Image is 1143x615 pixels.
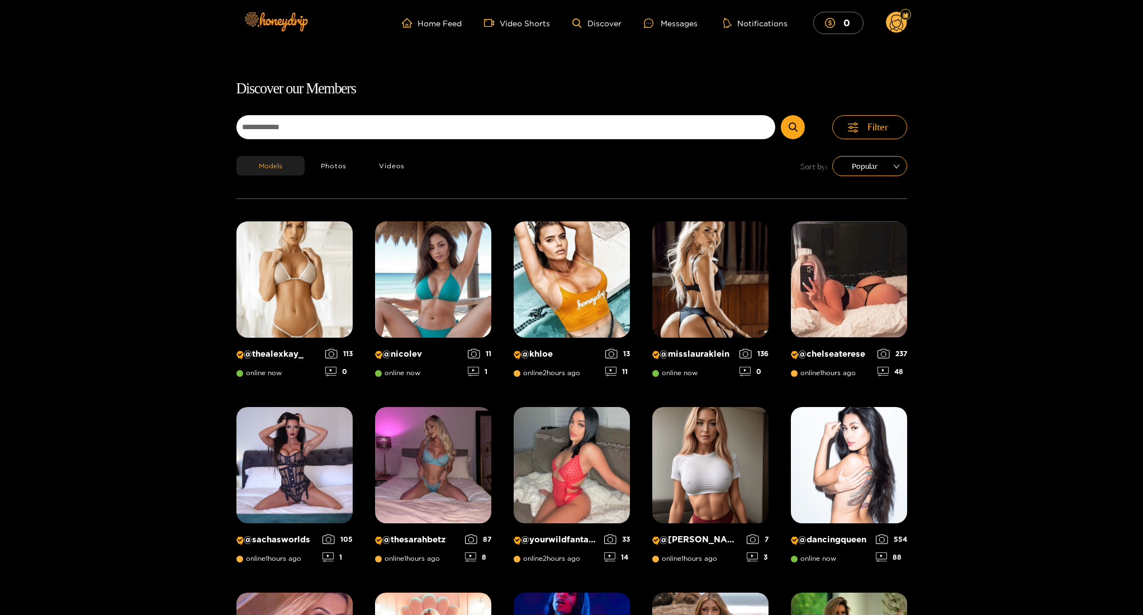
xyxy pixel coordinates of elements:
span: Popular [841,158,899,174]
div: 0 [739,367,769,376]
div: 7 [747,534,769,544]
button: 0 [813,12,864,34]
img: Creator Profile Image: nicolev [375,221,491,338]
div: 14 [604,552,630,562]
span: online 1 hours ago [791,369,856,377]
img: Creator Profile Image: sachasworlds [236,407,353,523]
p: @ yourwildfantasyy69 [514,534,599,545]
button: Notifications [720,17,791,29]
a: Creator Profile Image: khloe@khloeonline2hours ago1311 [514,221,630,385]
a: Creator Profile Image: yourwildfantasyy69@yourwildfantasyy69online2hours ago3314 [514,407,630,570]
p: @ khloe [514,349,600,359]
span: online 1 hours ago [375,555,440,562]
div: 3 [747,552,769,562]
div: 87 [465,534,491,544]
a: Home Feed [402,18,462,28]
div: 0 [325,367,353,376]
img: Creator Profile Image: yourwildfantasyy69 [514,407,630,523]
p: @ thealexkay_ [236,349,320,359]
a: Creator Profile Image: chelseaterese@chelseatereseonline1hours ago23748 [791,221,907,385]
p: @ [PERSON_NAME] [652,534,741,545]
span: online 2 hours ago [514,555,580,562]
div: 13 [605,349,630,358]
div: sort [832,156,907,176]
button: Submit Search [781,115,805,139]
img: Creator Profile Image: michelle [652,407,769,523]
div: 237 [878,349,907,358]
h1: Discover our Members [236,77,907,101]
button: Filter [832,115,907,139]
a: Discover [572,18,621,28]
a: Creator Profile Image: sachasworlds@sachasworldsonline1hours ago1051 [236,407,353,570]
p: @ thesarahbetz [375,534,459,545]
div: 33 [604,534,630,544]
div: 105 [322,534,353,544]
a: Creator Profile Image: misslauraklein@misslaurakleinonline now1360 [652,221,769,385]
p: @ dancingqueen [791,534,870,545]
div: 88 [876,552,907,562]
span: online 1 hours ago [652,555,717,562]
img: Creator Profile Image: dancingqueen [791,407,907,523]
a: Creator Profile Image: thealexkay_@thealexkay_online now1130 [236,221,353,385]
span: Sort by: [800,160,828,173]
div: 11 [605,367,630,376]
p: @ chelseaterese [791,349,872,359]
span: online now [791,555,836,562]
button: Videos [363,156,421,176]
span: online now [375,369,420,377]
div: Messages [644,17,698,30]
a: Creator Profile Image: thesarahbetz@thesarahbetzonline1hours ago878 [375,407,491,570]
button: Photos [305,156,363,176]
img: Creator Profile Image: khloe [514,221,630,338]
p: @ nicolev [375,349,462,359]
span: home [402,18,418,28]
span: online 2 hours ago [514,369,580,377]
mark: 0 [842,17,852,29]
div: 136 [739,349,769,358]
span: video-camera [484,18,500,28]
span: online now [236,369,282,377]
img: Creator Profile Image: chelseaterese [791,221,907,338]
button: Models [236,156,305,176]
div: 1 [322,552,353,562]
a: Creator Profile Image: michelle@[PERSON_NAME]online1hours ago73 [652,407,769,570]
p: @ sachasworlds [236,534,317,545]
img: Creator Profile Image: thealexkay_ [236,221,353,338]
div: 8 [465,552,491,562]
div: 113 [325,349,353,358]
a: Video Shorts [484,18,550,28]
a: Creator Profile Image: nicolev@nicolevonline now111 [375,221,491,385]
img: Fan Level [902,12,909,18]
div: 11 [468,349,491,358]
span: online 1 hours ago [236,555,301,562]
div: 1 [468,367,491,376]
a: Creator Profile Image: dancingqueen@dancingqueenonline now55488 [791,407,907,570]
span: dollar [825,18,841,28]
p: @ misslauraklein [652,349,734,359]
span: online now [652,369,698,377]
img: Creator Profile Image: misslauraklein [652,221,769,338]
div: 554 [876,534,907,544]
div: 48 [878,367,907,376]
span: Filter [867,121,889,134]
img: Creator Profile Image: thesarahbetz [375,407,491,523]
